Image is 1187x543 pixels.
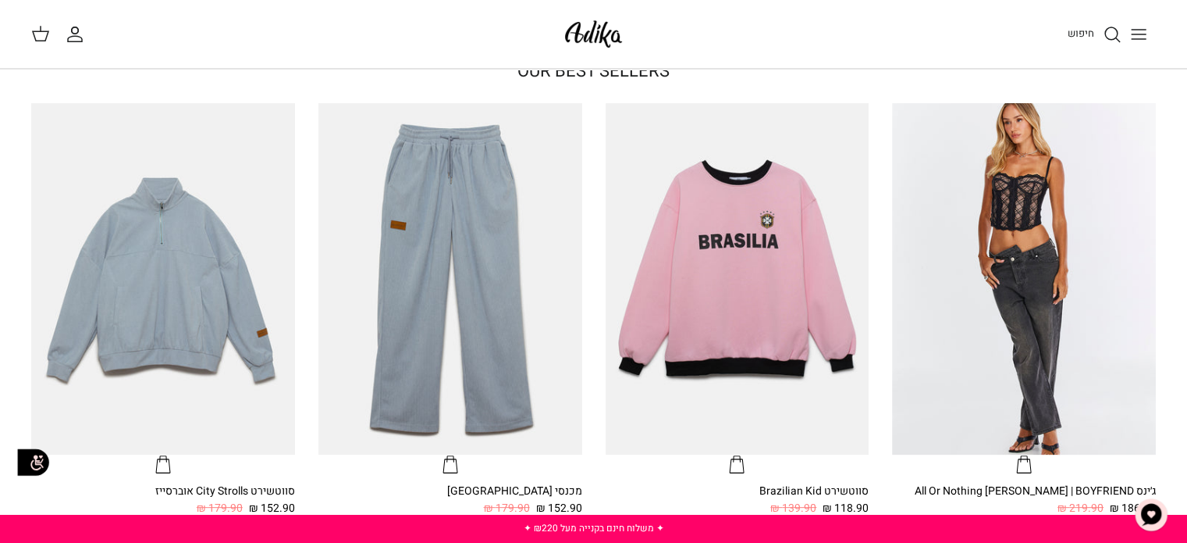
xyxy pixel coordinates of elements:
[31,483,295,518] a: סווטשירט City Strolls אוברסייז 152.90 ₪ 179.90 ₪
[523,521,663,535] a: ✦ משלוח חינם בקנייה מעל ₪220 ✦
[484,500,530,517] span: 179.90 ₪
[536,500,582,517] span: 152.90 ₪
[12,441,55,484] img: accessibility_icon02.svg
[31,483,295,500] div: סווטשירט City Strolls אוברסייז
[823,500,869,517] span: 118.90 ₪
[606,483,869,500] div: סווטשירט Brazilian Kid
[1068,26,1094,41] span: חיפוש
[318,483,582,500] div: מכנסי [GEOGRAPHIC_DATA]
[606,483,869,518] a: סווטשירט Brazilian Kid 118.90 ₪ 139.90 ₪
[318,103,582,475] a: מכנסי טרנינג City strolls
[1110,500,1156,517] span: 186.90 ₪
[1068,25,1121,44] a: חיפוש
[318,483,582,518] a: מכנסי [GEOGRAPHIC_DATA] 152.90 ₪ 179.90 ₪
[892,483,1156,500] div: ג׳ינס All Or Nothing [PERSON_NAME] | BOYFRIEND
[249,500,295,517] span: 152.90 ₪
[517,59,670,84] a: OUR BEST SELLERS
[892,103,1156,475] a: ג׳ינס All Or Nothing קריס-קרוס | BOYFRIEND
[197,500,243,517] span: 179.90 ₪
[66,25,91,44] a: החשבון שלי
[1057,500,1103,517] span: 219.90 ₪
[31,103,295,475] a: סווטשירט City Strolls אוברסייז
[1128,491,1175,538] button: צ'אט
[560,16,627,52] img: Adika IL
[770,500,816,517] span: 139.90 ₪
[1121,17,1156,52] button: Toggle menu
[892,483,1156,518] a: ג׳ינס All Or Nothing [PERSON_NAME] | BOYFRIEND 186.90 ₪ 219.90 ₪
[606,103,869,475] a: סווטשירט Brazilian Kid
